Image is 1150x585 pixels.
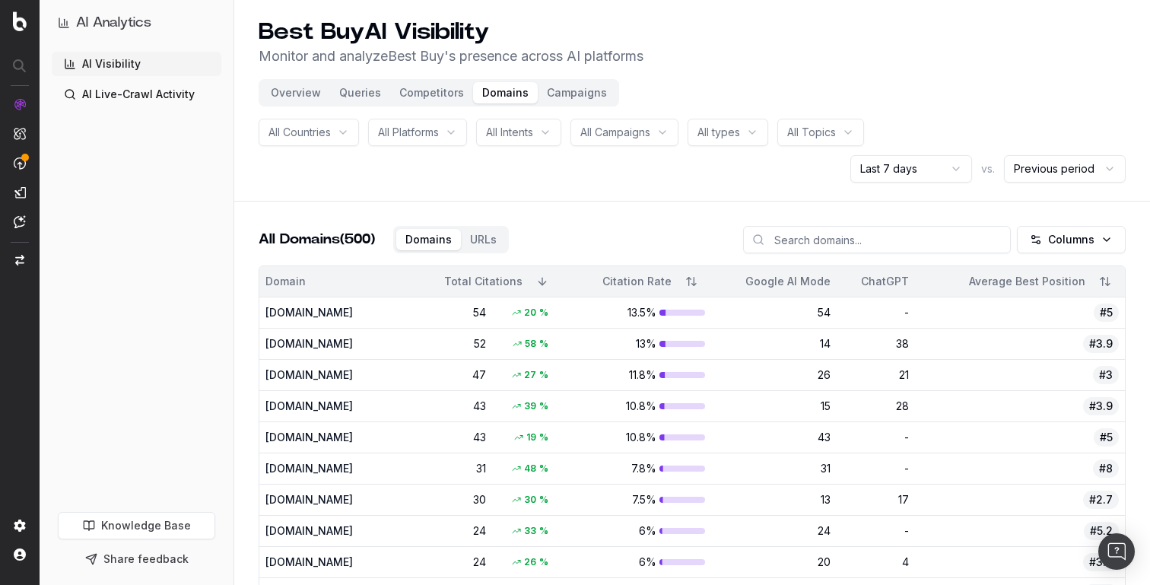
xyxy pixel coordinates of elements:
[539,338,548,350] span: %
[539,525,548,537] span: %
[1083,553,1119,571] span: #3.3
[1094,428,1119,447] span: #5
[717,555,831,570] div: 20
[262,82,330,103] button: Overview
[568,555,705,570] div: 6%
[14,186,26,199] img: Studio
[1083,491,1119,509] span: #2.7
[843,523,908,539] div: -
[717,461,831,476] div: 31
[507,430,556,445] div: 19
[1098,533,1135,570] div: Open Intercom Messenger
[265,305,383,320] div: [DOMAIN_NAME]
[76,12,151,33] h1: AI Analytics
[265,461,383,476] div: [DOMAIN_NAME]
[1083,397,1119,415] span: #3.9
[717,336,831,351] div: 14
[504,305,556,320] div: 20
[13,11,27,31] img: Botify logo
[14,157,26,170] img: Activation
[434,399,486,414] div: 43
[265,399,383,414] div: [DOMAIN_NAME]
[1084,522,1119,540] span: #5.2
[568,461,705,476] div: 7.8%
[717,305,831,320] div: 54
[717,274,831,289] div: Google AI Mode
[843,555,908,570] div: 4
[434,430,486,445] div: 43
[717,367,831,383] div: 26
[396,229,461,250] button: Domains
[434,555,486,570] div: 24
[434,523,486,539] div: 24
[921,274,1085,289] div: Average Best Position
[568,492,705,507] div: 7.5%
[568,336,705,351] div: 13%
[259,18,643,46] h1: Best Buy AI Visibility
[580,125,650,140] span: All Campaigns
[529,268,556,295] button: Sort
[473,82,538,103] button: Domains
[568,274,672,289] div: Citation Rate
[14,548,26,561] img: My account
[843,305,908,320] div: -
[843,430,908,445] div: -
[678,268,705,295] button: Sort
[265,336,383,351] div: [DOMAIN_NAME]
[504,555,556,570] div: 26
[539,431,548,444] span: %
[1017,226,1126,253] button: Columns
[52,52,221,76] a: AI Visibility
[259,229,375,250] h2: All Domains (500)
[717,430,831,445] div: 43
[1083,335,1119,353] span: #3.9
[717,523,831,539] div: 24
[504,492,556,507] div: 30
[843,461,908,476] div: -
[58,512,215,539] a: Knowledge Base
[265,523,383,539] div: [DOMAIN_NAME]
[505,336,556,351] div: 58
[14,98,26,110] img: Analytics
[843,367,908,383] div: 21
[1094,304,1119,322] span: #5
[539,369,548,381] span: %
[568,305,705,320] div: 13.5%
[1093,459,1119,478] span: #8
[390,82,473,103] button: Competitors
[539,307,548,319] span: %
[434,461,486,476] div: 31
[268,125,331,140] span: All Countries
[568,367,705,383] div: 11.8%
[504,461,556,476] div: 48
[58,545,215,573] button: Share feedback
[434,367,486,383] div: 47
[743,226,1011,253] input: Search domains...
[14,215,26,228] img: Assist
[843,492,908,507] div: 17
[504,399,556,414] div: 39
[717,399,831,414] div: 15
[265,555,383,570] div: [DOMAIN_NAME]
[486,125,533,140] span: All Intents
[568,399,705,414] div: 10.8%
[787,125,836,140] span: All Topics
[717,492,831,507] div: 13
[504,523,556,539] div: 33
[539,463,548,475] span: %
[981,161,995,176] span: vs.
[538,82,616,103] button: Campaigns
[539,494,548,506] span: %
[1091,268,1119,295] button: Sort
[58,12,215,33] button: AI Analytics
[434,492,486,507] div: 30
[461,229,506,250] button: URLs
[539,400,548,412] span: %
[15,255,24,265] img: Switch project
[1093,366,1119,384] span: #3
[265,430,383,445] div: [DOMAIN_NAME]
[265,274,383,289] div: Domain
[14,520,26,532] img: Setting
[395,274,523,289] div: Total Citations
[14,127,26,140] img: Intelligence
